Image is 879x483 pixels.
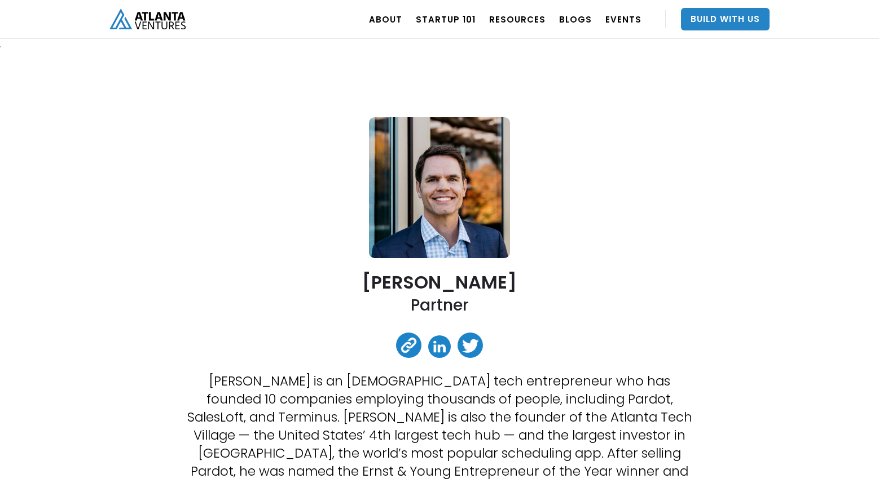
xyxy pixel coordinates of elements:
a: Startup 101 [416,3,476,35]
a: Build With Us [681,8,770,30]
h2: [PERSON_NAME] [362,272,517,292]
a: RESOURCES [489,3,546,35]
a: EVENTS [605,3,641,35]
h2: Partner [411,295,469,316]
a: ABOUT [369,3,402,35]
a: BLOGS [559,3,592,35]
